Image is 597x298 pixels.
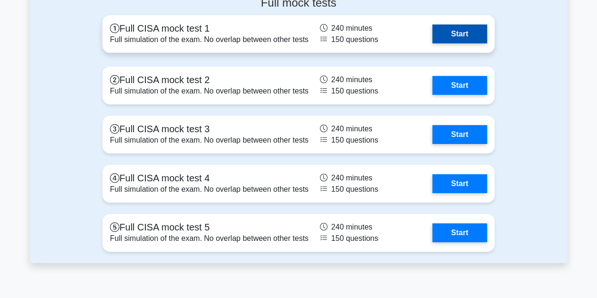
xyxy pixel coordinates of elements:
[432,174,487,193] a: Start
[432,125,487,144] a: Start
[432,223,487,242] a: Start
[432,25,487,43] a: Start
[432,76,487,95] a: Start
